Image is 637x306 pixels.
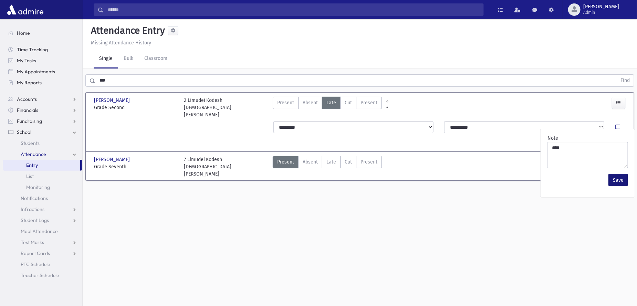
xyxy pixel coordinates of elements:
[6,3,45,17] img: AdmirePro
[26,162,38,168] span: Entry
[17,57,36,64] span: My Tasks
[21,239,44,245] span: Test Marks
[94,49,118,68] a: Single
[88,25,165,36] h5: Attendance Entry
[361,158,377,166] span: Present
[21,272,59,278] span: Teacher Schedule
[345,99,352,106] span: Cut
[345,158,352,166] span: Cut
[17,96,37,102] span: Accounts
[184,156,267,178] div: 7 Limudei Kodesh [DEMOGRAPHIC_DATA][PERSON_NAME]
[21,206,44,212] span: Infractions
[94,156,131,163] span: [PERSON_NAME]
[3,66,82,77] a: My Appointments
[3,182,82,193] a: Monitoring
[26,184,50,190] span: Monitoring
[273,97,382,118] div: AttTypes
[277,158,294,166] span: Present
[26,173,34,179] span: List
[3,28,82,39] a: Home
[3,149,82,160] a: Attendance
[3,259,82,270] a: PTC Schedule
[273,156,382,178] div: AttTypes
[3,193,82,204] a: Notifications
[21,195,48,201] span: Notifications
[91,40,151,46] u: Missing Attendance History
[17,68,55,75] span: My Appointments
[3,215,82,226] a: Student Logs
[94,163,177,170] span: Grade Seventh
[88,40,151,46] a: Missing Attendance History
[3,116,82,127] a: Fundraising
[3,55,82,66] a: My Tasks
[3,94,82,105] a: Accounts
[21,261,50,267] span: PTC Schedule
[3,204,82,215] a: Infractions
[3,248,82,259] a: Report Cards
[303,99,318,106] span: Absent
[3,77,82,88] a: My Reports
[583,4,619,10] span: [PERSON_NAME]
[326,158,336,166] span: Late
[547,135,558,142] label: Note
[303,158,318,166] span: Absent
[3,44,82,55] a: Time Tracking
[608,174,628,186] button: Save
[17,30,30,36] span: Home
[17,46,48,53] span: Time Tracking
[17,80,42,86] span: My Reports
[3,105,82,116] a: Financials
[21,217,49,223] span: Student Logs
[361,99,377,106] span: Present
[583,10,619,15] span: Admin
[139,49,173,68] a: Classroom
[3,171,82,182] a: List
[3,160,80,171] a: Entry
[326,99,336,106] span: Late
[21,140,40,146] span: Students
[3,138,82,149] a: Students
[3,237,82,248] a: Test Marks
[3,226,82,237] a: Meal Attendance
[3,270,82,281] a: Teacher Schedule
[3,127,82,138] a: School
[21,250,50,256] span: Report Cards
[17,118,42,124] span: Fundraising
[104,3,483,16] input: Search
[616,75,634,86] button: Find
[118,49,139,68] a: Bulk
[184,97,267,118] div: 2 Limudei Kodesh [DEMOGRAPHIC_DATA][PERSON_NAME]
[94,97,131,104] span: [PERSON_NAME]
[94,104,177,111] span: Grade Second
[17,107,38,113] span: Financials
[17,129,31,135] span: School
[277,99,294,106] span: Present
[21,228,58,234] span: Meal Attendance
[21,151,46,157] span: Attendance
